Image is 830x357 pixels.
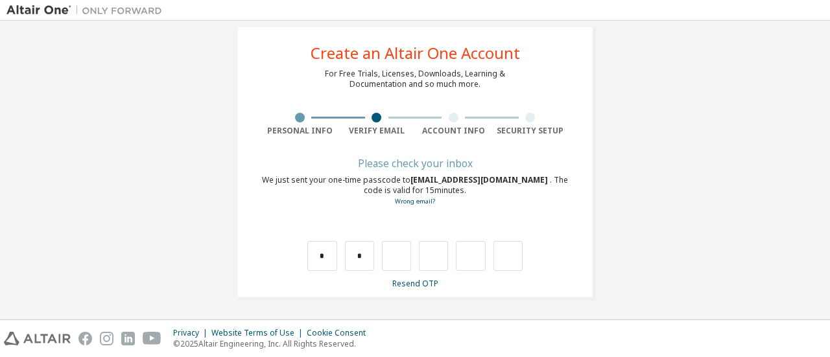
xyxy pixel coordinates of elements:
[4,332,71,345] img: altair_logo.svg
[173,338,373,349] p: © 2025 Altair Engineering, Inc. All Rights Reserved.
[410,174,550,185] span: [EMAIL_ADDRESS][DOMAIN_NAME]
[395,197,435,205] a: Go back to the registration form
[261,175,569,207] div: We just sent your one-time passcode to . The code is valid for 15 minutes.
[143,332,161,345] img: youtube.svg
[415,126,492,136] div: Account Info
[392,278,438,289] a: Resend OTP
[78,332,92,345] img: facebook.svg
[6,4,169,17] img: Altair One
[100,332,113,345] img: instagram.svg
[492,126,569,136] div: Security Setup
[261,159,569,167] div: Please check your inbox
[211,328,307,338] div: Website Terms of Use
[173,328,211,338] div: Privacy
[121,332,135,345] img: linkedin.svg
[311,45,520,61] div: Create an Altair One Account
[307,328,373,338] div: Cookie Consent
[261,126,338,136] div: Personal Info
[338,126,416,136] div: Verify Email
[325,69,505,89] div: For Free Trials, Licenses, Downloads, Learning & Documentation and so much more.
